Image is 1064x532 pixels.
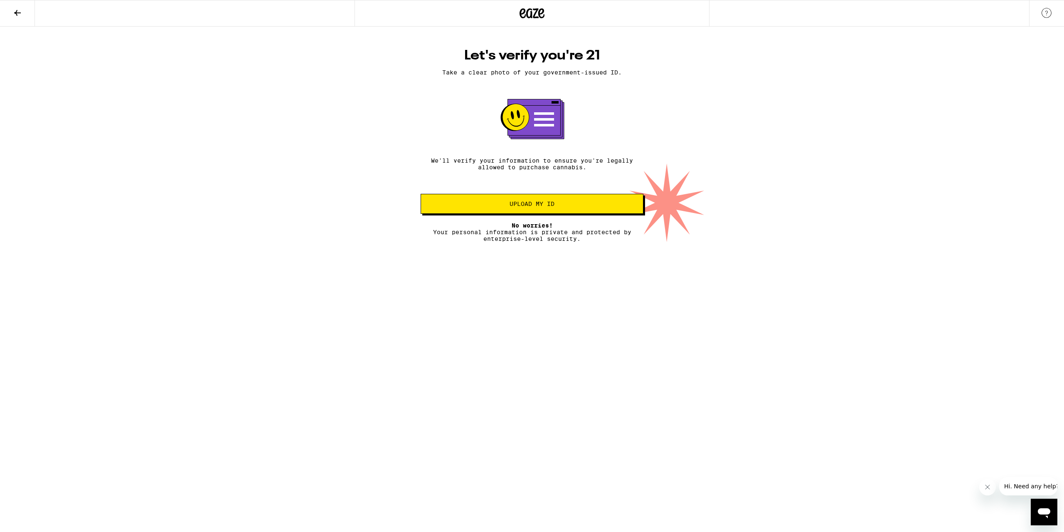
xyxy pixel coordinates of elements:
[421,222,643,242] p: Your personal information is private and protected by enterprise-level security.
[421,194,643,214] button: Upload my ID
[979,479,996,495] iframe: Close message
[510,201,554,207] span: Upload my ID
[999,477,1057,495] iframe: Message from company
[421,69,643,76] p: Take a clear photo of your government-issued ID.
[5,6,60,12] span: Hi. Need any help?
[512,222,553,229] span: No worries!
[1031,499,1057,525] iframe: Button to launch messaging window
[421,157,643,171] p: We'll verify your information to ensure you're legally allowed to purchase cannabis.
[421,47,643,64] h1: Let's verify you're 21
